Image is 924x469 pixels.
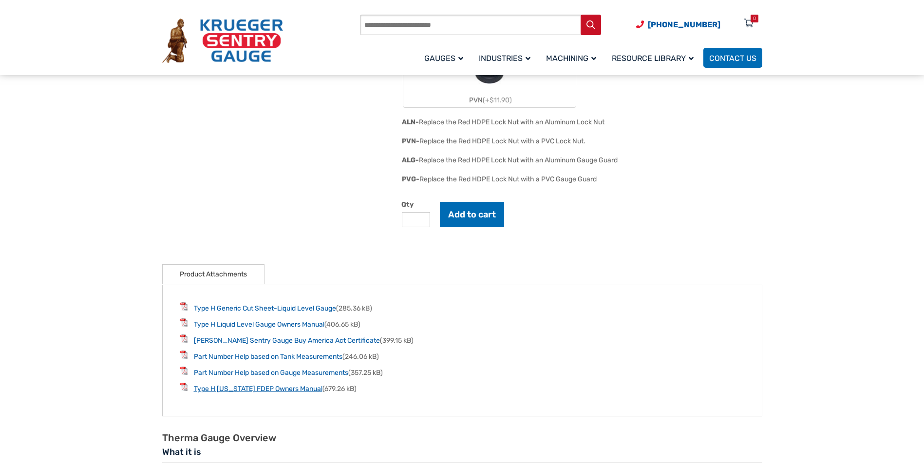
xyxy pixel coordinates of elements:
span: PVG- [402,175,419,183]
li: (406.65 kB) [180,318,745,330]
a: Type H [US_STATE] FDEP Owners Manual [194,385,322,393]
label: PVN [403,46,576,107]
span: ALN- [402,118,419,126]
span: (+$11.90) [483,96,512,104]
a: Industries [473,46,540,69]
div: 0 [753,15,756,22]
span: Machining [546,54,596,63]
img: Krueger Sentry Gauge [162,19,283,63]
h2: Therma Gauge Overview [162,432,762,444]
a: Contact Us [703,48,762,68]
span: ALG- [402,156,419,164]
span: Resource Library [612,54,694,63]
a: Type H Generic Cut Sheet-Liquid Level Gauge [194,304,336,313]
a: Part Number Help based on Gauge Measurements [194,369,348,377]
li: (285.36 kB) [180,302,745,313]
h3: What it is [162,447,762,463]
li: (357.25 kB) [180,367,745,378]
a: Part Number Help based on Tank Measurements [194,352,342,361]
span: Contact Us [709,54,756,63]
a: Resource Library [606,46,703,69]
div: Replace the Red HDPE Lock Nut with an Aluminum Gauge Guard [419,156,618,164]
a: [PERSON_NAME] Sentry Gauge Buy America Act Certificate [194,336,380,345]
div: Replace the Red HDPE Lock Nut with a PVC Lock Nut. [419,137,585,145]
a: Gauges [418,46,473,69]
a: Machining [540,46,606,69]
a: Product Attachments [180,265,247,284]
span: Gauges [424,54,463,63]
span: Industries [479,54,530,63]
span: PVN- [402,137,419,145]
div: PVN [403,93,576,107]
input: Product quantity [402,212,430,227]
li: (679.26 kB) [180,383,745,394]
li: (246.06 kB) [180,351,745,362]
div: Replace the Red HDPE Lock Nut with a PVC Gauge Guard [419,175,597,183]
a: Phone Number (920) 434-8860 [636,19,720,31]
li: (399.15 kB) [180,334,745,346]
a: Type H Liquid Level Gauge Owners Manual [194,320,324,329]
button: Add to cart [440,202,504,227]
span: [PHONE_NUMBER] [648,20,720,29]
div: Replace the Red HDPE Lock Nut with an Aluminum Lock Nut [419,118,604,126]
